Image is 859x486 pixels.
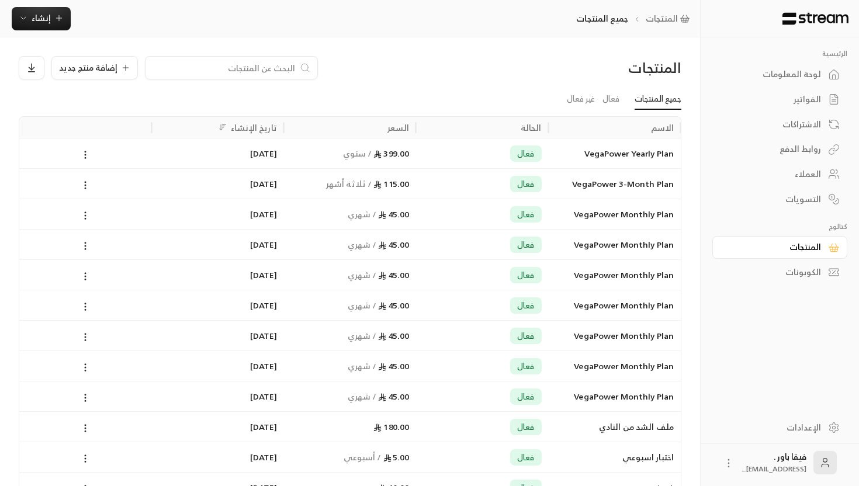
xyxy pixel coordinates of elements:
[727,143,821,155] div: روابط الدفع
[556,412,674,442] div: ملف الشد من النادي
[712,113,847,136] a: الاشتراكات
[517,239,535,251] span: فعال
[712,49,847,58] p: الرئيسية
[727,241,821,253] div: المنتجات
[727,119,821,130] div: الاشتراكات
[712,188,847,210] a: التسويات
[158,442,276,472] div: [DATE]
[556,138,674,168] div: VegaPower Yearly Plan
[712,236,847,259] a: المنتجات
[348,298,379,313] span: / شهري
[517,269,535,281] span: فعال
[348,268,379,282] span: / شهري
[158,412,276,442] div: [DATE]
[378,298,409,313] span: 45.00
[348,389,379,404] span: / شهري
[556,351,674,381] div: VegaPower Monthly Plan
[158,169,276,199] div: [DATE]
[51,56,138,79] button: إضافة منتج جديد
[517,391,535,402] span: فعال
[646,13,694,25] a: المنتجات
[343,146,374,161] span: / سنوي
[576,13,628,25] p: جميع المنتجات
[373,176,409,191] span: 115.00
[556,169,674,199] div: VegaPower 3-Month Plan
[727,193,821,205] div: التسويات
[517,421,535,433] span: فعال
[378,328,409,343] span: 45.00
[158,138,276,168] div: [DATE]
[712,222,847,231] p: كتالوج
[158,321,276,350] div: [DATE]
[556,290,674,320] div: VegaPower Monthly Plan
[517,209,535,220] span: فعال
[383,450,410,464] span: 5.00
[580,58,681,77] div: المنتجات
[727,266,821,278] div: الكوبونات
[344,450,383,464] span: / أسبوعي
[517,452,535,463] span: فعال
[158,260,276,290] div: [DATE]
[378,268,409,282] span: 45.00
[727,168,821,180] div: العملاء
[158,381,276,411] div: [DATE]
[651,120,674,135] div: الاسم
[326,176,373,191] span: / ثلاثة أشهر
[712,88,847,111] a: الفواتير
[727,68,821,80] div: لوحة المعلومات
[517,360,535,372] span: فعال
[348,237,379,252] span: / شهري
[378,207,409,221] span: 45.00
[153,61,295,74] input: البحث عن المنتجات
[348,328,379,343] span: / شهري
[158,199,276,229] div: [DATE]
[567,89,595,109] a: غير فعال
[521,120,542,135] div: الحالة
[32,11,51,25] span: إنشاء
[517,300,535,311] span: فعال
[158,351,276,381] div: [DATE]
[712,163,847,186] a: العملاء
[727,422,821,433] div: الإعدادات
[556,230,674,259] div: VegaPower Monthly Plan
[556,442,674,472] div: اختبار اسبوعي
[158,290,276,320] div: [DATE]
[378,389,409,404] span: 45.00
[348,207,379,221] span: / شهري
[556,381,674,411] div: VegaPower Monthly Plan
[378,359,409,373] span: 45.00
[742,451,806,474] div: فيقا باور .
[712,416,847,439] a: الإعدادات
[158,230,276,259] div: [DATE]
[576,13,694,25] nav: breadcrumb
[712,261,847,284] a: الكوبونات
[373,419,409,434] span: 180.00
[517,330,535,342] span: فعال
[727,93,821,105] div: الفواتير
[712,138,847,161] a: روابط الدفع
[231,120,276,135] div: تاريخ الإنشاء
[517,148,535,159] span: فعال
[781,12,850,25] img: Logo
[373,146,409,161] span: 399.00
[378,237,409,252] span: 45.00
[712,63,847,86] a: لوحة المعلومات
[556,199,674,229] div: VegaPower Monthly Plan
[348,359,379,373] span: / شهري
[556,321,674,350] div: VegaPower Monthly Plan
[59,64,117,72] span: إضافة منتج جديد
[635,89,681,110] a: جميع المنتجات
[12,7,71,30] button: إنشاء
[517,178,535,190] span: فعال
[387,120,410,135] div: السعر
[602,89,619,109] a: فعال
[742,463,806,475] span: [EMAIL_ADDRESS]....
[556,260,674,290] div: VegaPower Monthly Plan
[216,120,230,134] button: Sort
